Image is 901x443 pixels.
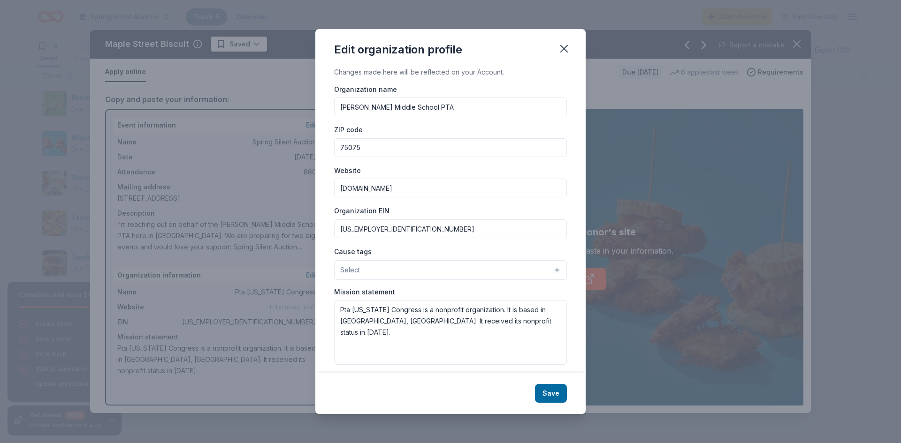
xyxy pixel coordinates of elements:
[334,287,395,297] label: Mission statement
[334,42,462,57] div: Edit organization profile
[334,85,397,94] label: Organization name
[334,125,363,135] label: ZIP code
[334,260,567,280] button: Select
[334,247,372,256] label: Cause tags
[340,264,360,276] span: Select
[334,138,567,157] input: 12345 (U.S. only)
[334,166,361,175] label: Website
[334,206,389,216] label: Organization EIN
[334,67,567,78] div: Changes made here will be reflected on your Account.
[535,384,567,403] button: Save
[334,219,567,238] input: 12-3456789
[334,300,567,365] textarea: Pta [US_STATE] Congress is a nonprofit organization. It is based in [GEOGRAPHIC_DATA], [GEOGRAPHI...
